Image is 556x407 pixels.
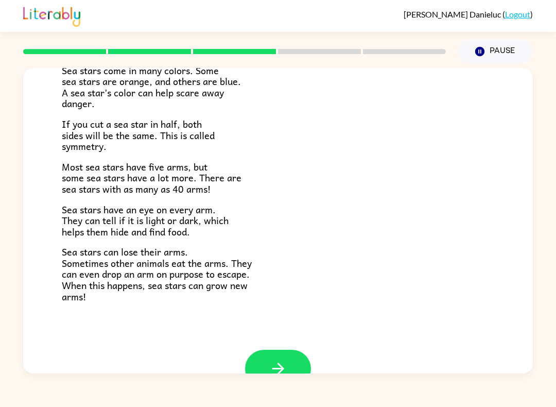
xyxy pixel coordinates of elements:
span: Most sea stars have five arms, but some sea stars have a lot more. There are sea stars with as ma... [62,159,241,196]
span: Sea stars come in many colors. Some sea stars are orange, and others are blue. A sea star’s color... [62,63,241,111]
button: Pause [458,40,533,63]
div: ( ) [404,9,533,19]
span: Sea stars can lose their arms. Sometimes other animals eat the arms. They can even drop an arm on... [62,244,252,303]
span: If you cut a sea star in half, both sides will be the same. This is called symmetry. [62,116,215,154]
span: [PERSON_NAME] Danieluc [404,9,502,19]
a: Logout [505,9,530,19]
img: Literably [23,4,80,27]
span: Sea stars have an eye on every arm. They can tell if it is light or dark, which helps them hide a... [62,202,229,239]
